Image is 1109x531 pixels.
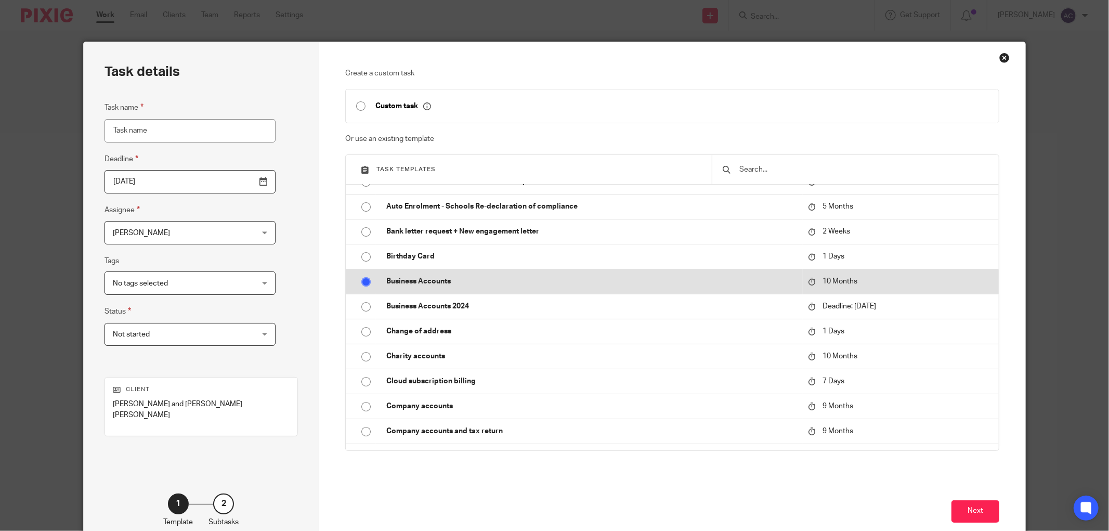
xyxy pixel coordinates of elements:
input: Search... [738,164,988,175]
div: 2 [213,494,234,514]
span: 10 Months [823,353,857,360]
span: Task templates [376,166,436,172]
p: Change of address [386,326,798,336]
p: [PERSON_NAME] and [PERSON_NAME] [PERSON_NAME] [113,399,290,420]
p: Charity accounts [386,351,798,361]
p: Business Accounts 2024 [386,301,798,312]
span: 9 Months [823,403,853,410]
p: Or use an existing template [345,134,999,144]
span: 2 Weeks [823,228,850,235]
span: 5 Months [823,203,853,210]
span: 1 Days [823,328,844,335]
button: Next [951,500,999,523]
p: Bank letter request + New engagement letter [386,226,798,237]
input: Task name [105,119,276,143]
p: Company accounts and tax return [386,426,798,436]
p: Auto Enrolment - Schools Re-declaration of compliance [386,201,798,212]
span: Not started [113,331,150,338]
p: Company accounts [386,401,798,411]
div: Close this dialog window [999,53,1010,63]
label: Assignee [105,204,140,216]
span: 10 Months [823,278,857,285]
span: 7 Days [823,378,844,385]
p: Cloud subscription billing [386,376,798,386]
p: Subtasks [208,517,239,527]
label: Task name [105,101,143,113]
h2: Task details [105,63,180,81]
label: Deadline [105,153,138,165]
label: Tags [105,256,119,266]
p: Create a custom task [345,68,999,79]
span: 9 Months [823,428,853,435]
p: Birthday Card [386,251,798,262]
p: Custom task [375,101,431,111]
p: Business Accounts [386,276,798,287]
span: 1 Days [823,253,844,260]
p: Template [163,517,193,527]
span: No tags selected [113,280,168,287]
span: [PERSON_NAME] [113,229,170,237]
p: Client [113,385,290,394]
label: Status [105,305,131,317]
input: Pick a date [105,170,276,193]
span: Deadline: [DATE] [823,303,876,310]
div: 1 [168,494,189,514]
